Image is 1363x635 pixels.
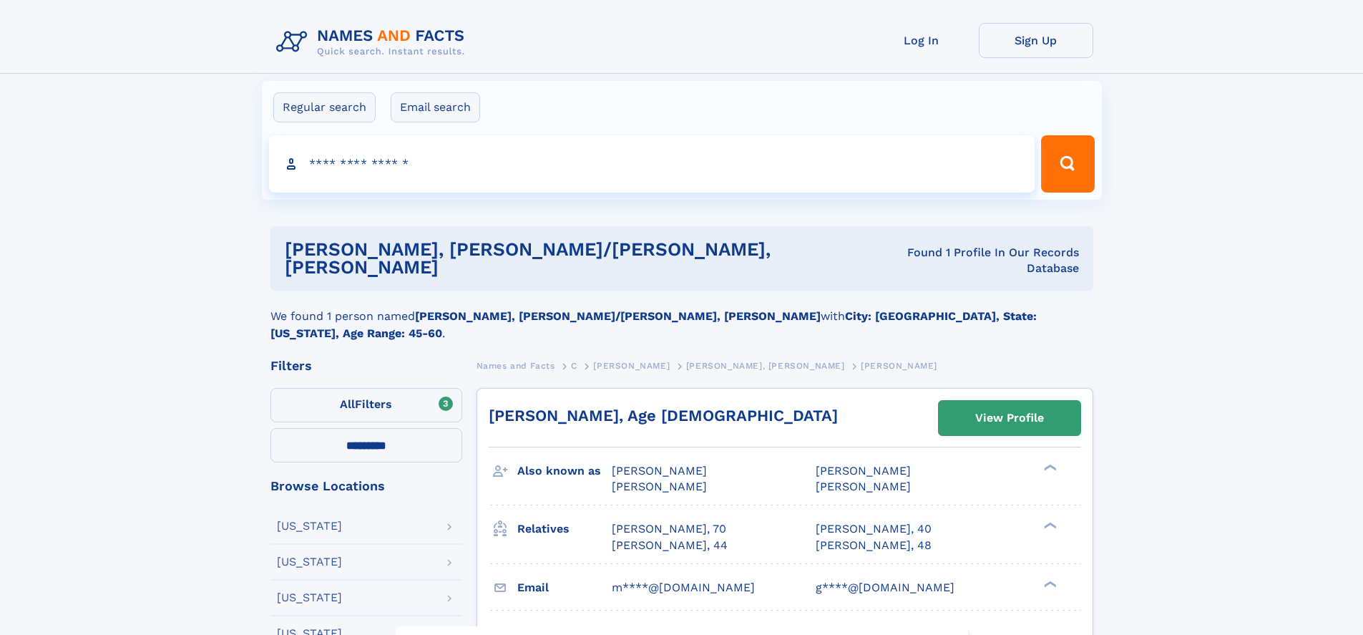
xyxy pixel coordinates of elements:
a: [PERSON_NAME], 70 [612,521,726,537]
label: Filters [270,388,462,422]
label: Regular search [273,92,376,122]
h3: Relatives [517,517,612,541]
a: [PERSON_NAME], 40 [816,521,932,537]
div: Browse Locations [270,480,462,493]
div: ❯ [1040,521,1057,530]
h3: Also known as [517,459,612,483]
input: search input [269,135,1035,193]
a: [PERSON_NAME], Age [DEMOGRAPHIC_DATA] [489,407,838,425]
span: All [340,397,355,411]
div: [US_STATE] [277,520,342,532]
button: Search Button [1041,135,1094,193]
a: [PERSON_NAME], 44 [612,538,728,553]
div: ❯ [1040,463,1057,472]
a: [PERSON_NAME], [PERSON_NAME] [686,357,845,374]
div: [US_STATE] [277,556,342,568]
div: View Profile [975,402,1044,435]
span: C [571,361,577,371]
span: [PERSON_NAME] [612,480,707,493]
span: [PERSON_NAME] [816,480,911,493]
a: [PERSON_NAME], 48 [816,538,932,553]
b: City: [GEOGRAPHIC_DATA], State: [US_STATE], Age Range: 45-60 [270,309,1037,340]
a: Sign Up [979,23,1093,58]
b: [PERSON_NAME], [PERSON_NAME]/[PERSON_NAME], [PERSON_NAME] [415,309,821,323]
div: Filters [270,359,462,372]
span: [PERSON_NAME] [593,361,670,371]
label: Email search [391,92,480,122]
span: [PERSON_NAME] [861,361,937,371]
span: [PERSON_NAME] [816,464,911,478]
img: Logo Names and Facts [270,23,477,62]
h1: [PERSON_NAME], [PERSON_NAME]/[PERSON_NAME], [PERSON_NAME] [285,241,872,276]
a: Names and Facts [477,357,555,374]
h3: Email [517,576,612,600]
div: Found 1 Profile In Our Records Database [871,245,1078,276]
a: View Profile [939,401,1080,435]
div: [US_STATE] [277,592,342,604]
a: C [571,357,577,374]
a: [PERSON_NAME] [593,357,670,374]
a: Log In [864,23,979,58]
div: We found 1 person named with . [270,291,1093,342]
div: ❯ [1040,579,1057,588]
span: [PERSON_NAME] [612,464,707,478]
span: [PERSON_NAME], [PERSON_NAME] [686,361,845,371]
